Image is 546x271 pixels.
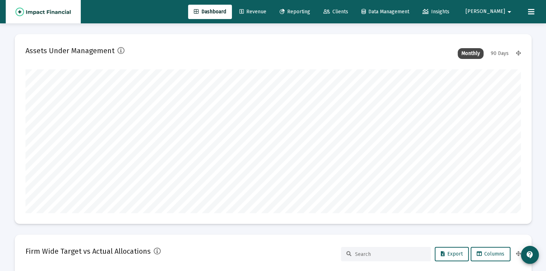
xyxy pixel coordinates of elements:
[466,9,505,15] span: [PERSON_NAME]
[471,247,510,261] button: Columns
[458,48,484,59] div: Monthly
[505,5,514,19] mat-icon: arrow_drop_down
[280,9,310,15] span: Reporting
[25,245,151,257] h2: Firm Wide Target vs Actual Allocations
[361,9,409,15] span: Data Management
[25,45,115,56] h2: Assets Under Management
[234,5,272,19] a: Revenue
[435,247,469,261] button: Export
[11,5,75,19] img: Dashboard
[526,251,534,259] mat-icon: contact_support
[239,9,266,15] span: Revenue
[457,4,522,19] button: [PERSON_NAME]
[356,5,415,19] a: Data Management
[487,48,512,59] div: 90 Days
[423,9,449,15] span: Insights
[274,5,316,19] a: Reporting
[355,251,425,257] input: Search
[323,9,348,15] span: Clients
[188,5,232,19] a: Dashboard
[441,251,463,257] span: Export
[194,9,226,15] span: Dashboard
[417,5,455,19] a: Insights
[318,5,354,19] a: Clients
[477,251,504,257] span: Columns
